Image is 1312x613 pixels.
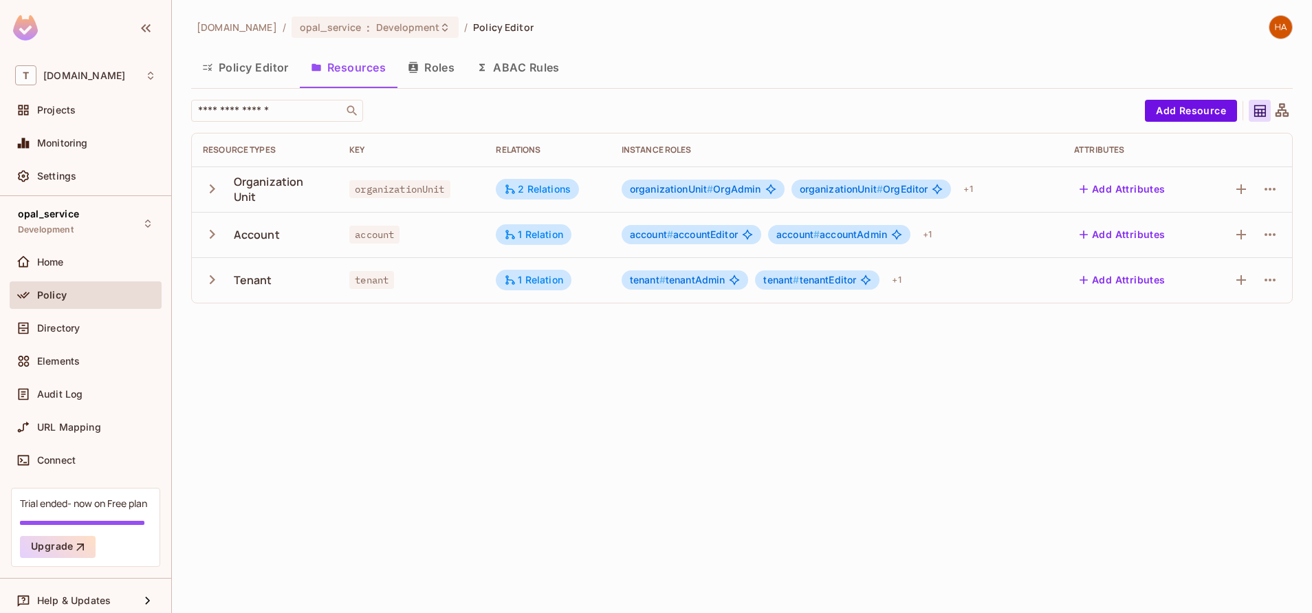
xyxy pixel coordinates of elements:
span: OrgAdmin [630,184,761,195]
div: Key [349,144,474,155]
button: Policy Editor [191,50,300,85]
div: 2 Relations [504,183,571,195]
div: Organization Unit [234,174,328,204]
span: Monitoring [37,138,88,149]
span: accountAdmin [776,229,887,240]
span: the active workspace [197,21,277,34]
div: 1 Relation [504,228,563,241]
li: / [283,21,286,34]
span: tenant [630,274,666,286]
span: organizationUnit [800,183,884,195]
span: # [659,274,666,286]
div: Relations [496,144,599,155]
span: Elements [37,356,80,367]
span: organizationUnit [349,180,450,198]
span: Directory [37,323,80,334]
div: + 1 [886,269,906,291]
span: tenant [349,271,394,289]
div: Resource Types [203,144,327,155]
button: Add Resource [1145,100,1237,122]
span: Projects [37,105,76,116]
span: Workspace: t-mobile.com [43,70,125,81]
li: / [464,21,468,34]
button: ABAC Rules [466,50,571,85]
div: Account [234,227,280,242]
span: Help & Updates [37,595,111,606]
span: # [667,228,673,240]
span: tenantEditor [763,275,856,286]
div: Trial ended- now on Free plan [20,497,147,510]
button: Add Attributes [1074,224,1171,246]
span: # [793,274,799,286]
button: Add Attributes [1074,269,1171,291]
span: # [707,183,713,195]
span: Development [376,21,439,34]
div: + 1 [917,224,937,246]
span: T [15,65,36,85]
button: Add Attributes [1074,178,1171,200]
span: Audit Log [37,389,83,400]
span: # [877,183,883,195]
button: Upgrade [20,536,96,558]
span: Policy Editor [473,21,534,34]
span: opal_service [300,21,362,34]
span: Home [37,257,64,268]
span: account [349,226,400,244]
img: SReyMgAAAABJRU5ErkJggg== [13,15,38,41]
span: tenant [763,274,799,286]
span: OrgEditor [800,184,928,195]
span: : [366,22,371,33]
img: harani.arumalla1@t-mobile.com [1269,16,1292,39]
div: Attributes [1074,144,1194,155]
div: + 1 [958,178,978,200]
button: Resources [300,50,397,85]
div: 1 Relation [504,274,563,286]
div: Instance roles [622,144,1052,155]
div: Tenant [234,272,272,288]
span: tenantAdmin [630,275,725,286]
span: Development [18,224,74,235]
span: accountEditor [630,229,738,240]
span: Connect [37,455,76,466]
span: opal_service [18,208,79,219]
button: Roles [397,50,466,85]
span: Settings [37,171,76,182]
span: account [776,228,820,240]
span: Policy [37,290,67,301]
span: account [630,228,673,240]
span: organizationUnit [630,183,714,195]
span: URL Mapping [37,422,101,433]
span: # [813,228,820,240]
